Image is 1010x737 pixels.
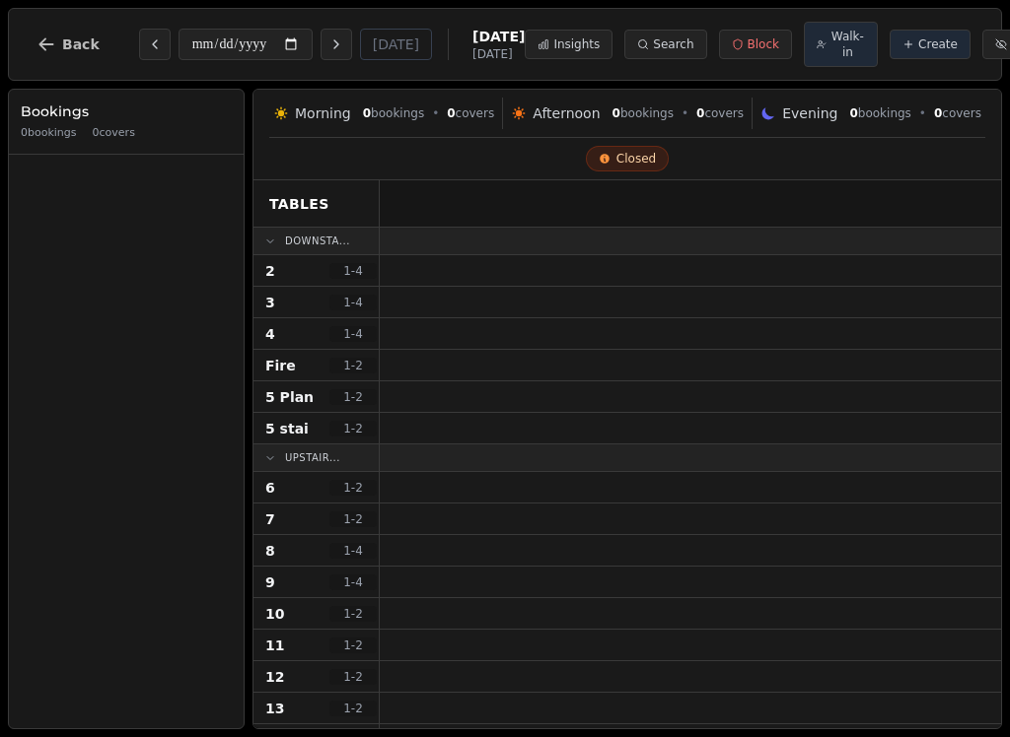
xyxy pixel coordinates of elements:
[139,29,171,60] button: Previous day
[329,669,377,685] span: 1 - 2
[265,293,275,312] span: 3
[265,324,275,344] span: 4
[616,151,656,167] span: Closed
[329,295,377,310] span: 1 - 4
[553,36,600,52] span: Insights
[533,103,600,123] span: Afternoon
[472,27,525,46] span: [DATE]
[682,105,688,121] span: •
[849,105,910,121] span: bookings
[329,701,377,716] span: 1 - 2
[329,421,377,436] span: 1 - 2
[329,263,377,279] span: 1 - 4
[890,30,971,59] button: Create
[285,234,350,248] span: Downsta...
[329,543,377,559] span: 1 - 4
[21,125,77,142] span: 0 bookings
[363,105,424,121] span: bookings
[329,358,377,373] span: 1 - 2
[719,30,792,59] button: Block
[696,105,744,121] span: covers
[447,105,494,121] span: covers
[321,29,352,60] button: Next day
[329,606,377,622] span: 1 - 2
[295,103,351,123] span: Morning
[918,36,958,52] span: Create
[696,106,704,120] span: 0
[265,387,314,407] span: 5 Plan
[329,511,377,527] span: 1 - 2
[329,574,377,590] span: 1 - 4
[613,105,674,121] span: bookings
[329,480,377,496] span: 1 - 2
[432,105,439,121] span: •
[21,101,232,121] h3: Bookings
[265,699,284,718] span: 13
[472,46,525,62] span: [DATE]
[265,604,284,624] span: 10
[329,637,377,653] span: 1 - 2
[748,36,779,52] span: Block
[21,21,115,68] button: Back
[93,125,135,142] span: 0 covers
[265,478,275,498] span: 6
[62,37,100,51] span: Back
[265,261,275,281] span: 2
[447,106,455,120] span: 0
[363,106,371,120] span: 0
[934,106,942,120] span: 0
[525,30,613,59] button: Insights
[329,389,377,405] span: 1 - 2
[782,103,837,123] span: Evening
[265,356,296,375] span: Fire
[653,36,693,52] span: Search
[265,419,309,438] span: 5 stai
[269,194,329,214] span: Tables
[265,636,284,655] span: 11
[329,326,377,342] span: 1 - 4
[265,572,275,592] span: 9
[830,29,865,60] span: Walk-in
[360,29,432,60] button: [DATE]
[265,541,275,561] span: 8
[265,667,284,687] span: 12
[265,509,275,529] span: 7
[624,30,706,59] button: Search
[285,450,340,465] span: Upstair...
[804,22,878,67] button: Walk-in
[934,105,981,121] span: covers
[613,106,620,120] span: 0
[849,106,857,120] span: 0
[919,105,926,121] span: •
